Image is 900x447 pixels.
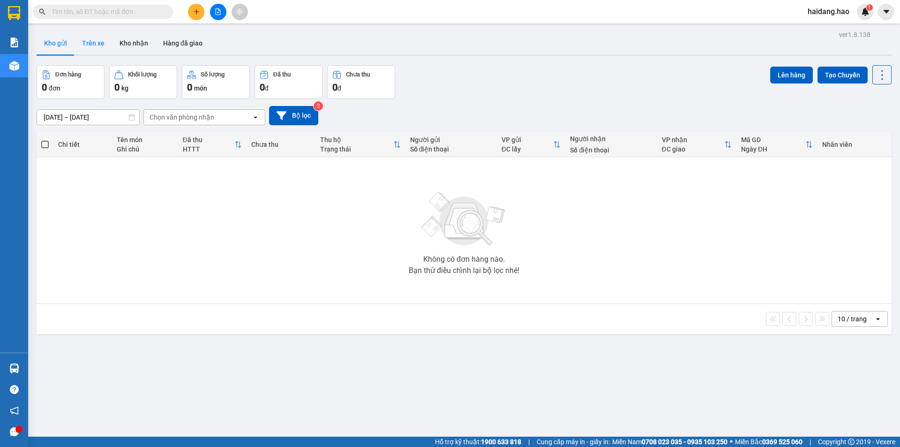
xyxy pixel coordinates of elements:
[37,32,75,54] button: Kho gửi
[117,145,173,153] div: Ghi chú
[642,438,727,446] strong: 0708 023 035 - 0935 103 250
[52,7,162,17] input: Tìm tên, số ĐT hoặc mã đơn
[735,437,802,447] span: Miền Bắc
[183,145,235,153] div: HTTT
[435,437,521,447] span: Hỗ trợ kỹ thuật:
[187,82,192,93] span: 0
[37,110,139,125] input: Select a date range.
[121,84,128,92] span: kg
[730,440,733,444] span: ⚪️
[75,32,112,54] button: Trên xe
[537,437,610,447] span: Cung cấp máy in - giấy in:
[273,71,291,78] div: Đã thu
[58,141,107,148] div: Chi tiết
[109,65,177,99] button: Khối lượng0kg
[657,132,736,157] th: Toggle SortBy
[37,65,105,99] button: Đơn hàng0đơn
[9,61,19,71] img: warehouse-icon
[882,8,891,16] span: caret-down
[410,145,492,153] div: Số điện thoại
[822,141,887,148] div: Nhân viên
[236,8,243,15] span: aim
[194,84,207,92] span: món
[736,132,817,157] th: Toggle SortBy
[188,4,204,20] button: plus
[39,8,45,15] span: search
[210,4,226,20] button: file-add
[178,132,247,157] th: Toggle SortBy
[327,65,395,99] button: Chưa thu0đ
[10,427,19,436] span: message
[838,314,867,324] div: 10 / trang
[10,385,19,394] span: question-circle
[866,4,873,11] sup: 1
[337,84,341,92] span: đ
[269,106,318,125] button: Bộ lọc
[150,113,214,122] div: Chọn văn phòng nhận
[409,267,519,274] div: Bạn thử điều chỉnh lại bộ lọc nhé!
[868,4,871,11] span: 1
[265,84,269,92] span: đ
[255,65,322,99] button: Đã thu0đ
[201,71,225,78] div: Số lượng
[410,136,492,144] div: Người gửi
[810,437,811,447] span: |
[662,136,724,144] div: VP nhận
[251,141,311,148] div: Chưa thu
[260,82,265,93] span: 0
[770,67,813,83] button: Lên hàng
[800,6,857,17] span: haidang.hao
[314,101,323,111] sup: 2
[481,438,521,446] strong: 1900 633 818
[9,364,19,373] img: warehouse-icon
[528,437,530,447] span: |
[10,406,19,415] span: notification
[861,8,870,16] img: icon-new-feature
[9,38,19,47] img: solution-icon
[346,71,370,78] div: Chưa thu
[315,132,405,157] th: Toggle SortBy
[114,82,120,93] span: 0
[570,146,652,154] div: Số điện thoại
[762,438,802,446] strong: 0369 525 060
[848,439,855,445] span: copyright
[878,4,894,20] button: caret-down
[215,8,221,15] span: file-add
[112,32,156,54] button: Kho nhận
[497,132,566,157] th: Toggle SortBy
[741,136,805,144] div: Mã GD
[117,136,173,144] div: Tên món
[182,65,250,99] button: Số lượng0món
[193,8,200,15] span: plus
[874,315,882,323] svg: open
[417,186,511,252] img: svg+xml;base64,PHN2ZyBjbGFzcz0ibGlzdC1wbHVnX19zdmciIHhtbG5zPSJodHRwOi8vd3d3LnczLm9yZy8yMDAwL3N2Zy...
[423,256,505,263] div: Không có đơn hàng nào.
[8,6,20,20] img: logo-vxr
[741,145,805,153] div: Ngày ĐH
[839,30,870,40] div: ver 1.8.138
[252,114,259,121] svg: open
[502,145,554,153] div: ĐC lấy
[55,71,81,78] div: Đơn hàng
[49,84,60,92] span: đơn
[570,135,652,143] div: Người nhận
[183,136,235,144] div: Đã thu
[817,67,868,83] button: Tạo Chuyến
[612,437,727,447] span: Miền Nam
[128,71,157,78] div: Khối lượng
[332,82,337,93] span: 0
[232,4,248,20] button: aim
[320,136,393,144] div: Thu hộ
[502,136,554,144] div: VP gửi
[662,145,724,153] div: ĐC giao
[320,145,393,153] div: Trạng thái
[156,32,210,54] button: Hàng đã giao
[42,82,47,93] span: 0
